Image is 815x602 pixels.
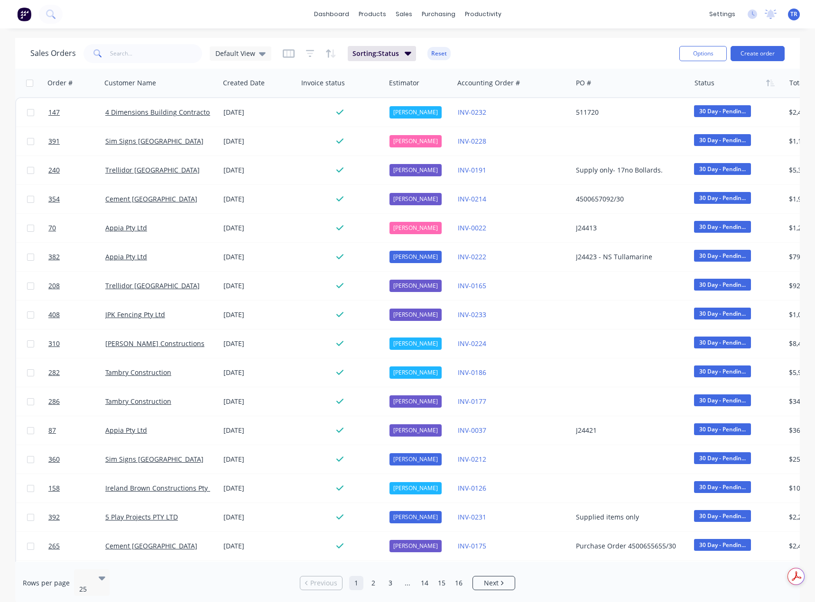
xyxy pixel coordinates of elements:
[389,309,442,321] div: [PERSON_NAME]
[576,541,681,551] div: Purchase Order 4500655655/30
[366,576,380,590] a: Page 2
[48,445,105,474] a: 360
[23,578,70,588] span: Rows per page
[47,78,73,88] div: Order #
[704,7,740,21] div: settings
[389,106,442,119] div: [PERSON_NAME]
[223,165,294,175] div: [DATE]
[48,127,105,155] a: 391
[48,561,105,589] a: 334
[435,576,449,590] a: Page 15
[105,223,147,232] a: Appia Pty Ltd
[352,49,399,58] span: Sorting: Status
[389,78,419,88] div: Estimator
[105,310,165,319] a: JPK Fencing Pty Ltd
[48,272,105,300] a: 208
[460,7,506,21] div: productivity
[383,576,398,590] a: Page 3
[105,397,171,406] a: Tambry Construction
[458,108,486,117] a: INV-0232
[458,368,486,377] a: INV-0186
[389,540,442,552] div: [PERSON_NAME]
[576,223,681,233] div: J24413
[694,250,751,262] span: 30 Day - Pendin...
[452,576,466,590] a: Page 16
[48,512,60,522] span: 392
[105,541,197,550] a: Cement [GEOGRAPHIC_DATA]
[679,46,727,61] button: Options
[458,194,486,203] a: INV-0214
[48,301,105,329] a: 408
[458,512,486,521] a: INV-0231
[694,337,751,348] span: 30 Day - Pendin...
[576,108,681,117] div: 511720
[790,10,797,18] span: TR
[576,252,681,262] div: J24423 - NS Tullamarine
[576,165,681,175] div: Supply only- 17no Bollards.
[458,281,486,290] a: INV-0165
[105,137,204,146] a: Sim Signs [GEOGRAPHIC_DATA]
[789,78,815,88] div: Total ($)
[105,281,200,290] a: Trellidor [GEOGRAPHIC_DATA]
[223,455,294,464] div: [DATE]
[48,483,60,493] span: 158
[48,156,105,184] a: 240
[48,310,60,319] span: 408
[215,48,255,58] span: Default View
[223,137,294,146] div: [DATE]
[48,474,105,502] a: 158
[79,584,91,594] div: 25
[349,576,363,590] a: Page 1 is your current page
[48,339,60,348] span: 310
[48,137,60,146] span: 391
[389,135,442,147] div: [PERSON_NAME]
[309,7,354,21] a: dashboard
[389,424,442,437] div: [PERSON_NAME]
[694,105,751,117] span: 30 Day - Pendin...
[48,281,60,291] span: 208
[389,164,442,176] div: [PERSON_NAME]
[694,481,751,493] span: 30 Day - Pendin...
[296,576,519,590] ul: Pagination
[458,455,486,464] a: INV-0212
[105,512,178,521] a: 5 Play Projects PTY LTD
[458,397,486,406] a: INV-0177
[48,397,60,406] span: 286
[389,395,442,408] div: [PERSON_NAME]
[48,532,105,560] a: 265
[223,368,294,377] div: [DATE]
[105,108,216,117] a: 4 Dimensions Building Contractors
[110,44,203,63] input: Search...
[48,426,56,435] span: 87
[105,368,171,377] a: Tambry Construction
[223,426,294,435] div: [DATE]
[223,194,294,204] div: [DATE]
[389,511,442,523] div: [PERSON_NAME]
[105,194,197,203] a: Cement [GEOGRAPHIC_DATA]
[48,252,60,262] span: 382
[48,387,105,416] a: 286
[576,78,591,88] div: PO #
[223,541,294,551] div: [DATE]
[104,78,156,88] div: Customer Name
[389,453,442,465] div: [PERSON_NAME]
[105,426,147,435] a: Appia Pty Ltd
[458,541,486,550] a: INV-0175
[348,46,416,61] button: Sorting:Status
[223,397,294,406] div: [DATE]
[48,108,60,117] span: 147
[576,194,681,204] div: 4500657092/30
[223,223,294,233] div: [DATE]
[223,339,294,348] div: [DATE]
[223,483,294,493] div: [DATE]
[694,394,751,406] span: 30 Day - Pendin...
[223,512,294,522] div: [DATE]
[48,194,60,204] span: 354
[48,368,60,377] span: 282
[458,252,486,261] a: INV-0222
[223,108,294,117] div: [DATE]
[731,46,785,61] button: Create order
[310,578,337,588] span: Previous
[694,423,751,435] span: 30 Day - Pendin...
[48,416,105,445] a: 87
